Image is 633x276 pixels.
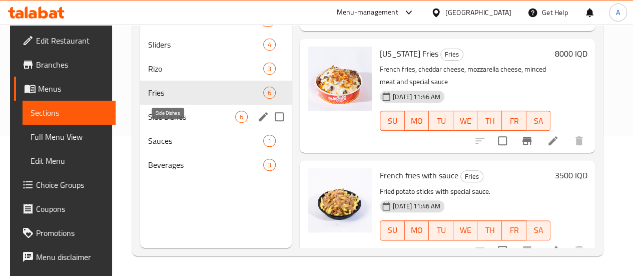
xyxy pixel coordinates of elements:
[506,223,522,237] span: FR
[380,46,438,61] span: [US_STATE] Fries
[481,223,498,237] span: TH
[530,223,547,237] span: SA
[140,33,292,57] div: Sliders4
[148,39,263,51] span: Sliders
[526,111,551,131] button: SA
[36,251,108,263] span: Menu disclaimer
[429,220,453,240] button: TU
[36,203,108,215] span: Coupons
[14,173,116,197] a: Choice Groups
[409,114,425,128] span: MO
[23,125,116,149] a: Full Menu View
[530,114,547,128] span: SA
[148,63,263,75] span: Rizo
[457,114,474,128] span: WE
[23,149,116,173] a: Edit Menu
[433,223,449,237] span: TU
[433,114,449,128] span: TU
[236,112,247,122] span: 6
[384,223,401,237] span: SU
[14,197,116,221] a: Coupons
[14,53,116,77] a: Branches
[567,238,591,262] button: delete
[441,49,463,60] span: Fries
[567,129,591,153] button: delete
[308,168,372,232] img: French fries with sauce
[31,107,108,119] span: Sections
[515,238,539,262] button: Branch-specific-item
[502,220,526,240] button: FR
[14,77,116,101] a: Menus
[405,111,429,131] button: MO
[308,47,372,111] img: Texas Fries
[140,153,292,177] div: Beverages3
[380,220,405,240] button: SU
[481,114,498,128] span: TH
[31,131,108,143] span: Full Menu View
[380,111,405,131] button: SU
[235,111,248,123] div: items
[554,47,587,61] h6: 8000 IQD
[36,35,108,47] span: Edit Restaurant
[405,220,429,240] button: MO
[445,7,511,18] div: [GEOGRAPHIC_DATA]
[380,63,550,88] p: French fries, cheddar cheese, mozzarella cheese, minced meat and special sauce
[264,160,275,170] span: 3
[492,240,513,261] span: Select to update
[389,92,444,102] span: [DATE] 11:46 AM
[140,5,292,181] nav: Menu sections
[477,111,502,131] button: TH
[502,111,526,131] button: FR
[264,136,275,146] span: 1
[453,220,478,240] button: WE
[148,87,263,99] span: Fries
[264,88,275,98] span: 6
[263,39,276,51] div: items
[461,171,483,182] span: Fries
[337,7,398,19] div: Menu-management
[457,223,474,237] span: WE
[554,168,587,182] h6: 3500 IQD
[140,81,292,105] div: Fries6
[38,83,108,95] span: Menus
[263,159,276,171] div: items
[140,129,292,153] div: Sauces1
[36,227,108,239] span: Promotions
[14,245,116,269] a: Menu disclaimer
[477,220,502,240] button: TH
[547,244,559,256] a: Edit menu item
[547,135,559,147] a: Edit menu item
[31,155,108,167] span: Edit Menu
[515,129,539,153] button: Branch-specific-item
[14,29,116,53] a: Edit Restaurant
[256,109,271,124] button: edit
[616,7,620,18] span: A
[148,159,263,171] span: Beverages
[263,87,276,99] div: items
[23,101,116,125] a: Sections
[36,59,108,71] span: Branches
[140,57,292,81] div: Rizo3
[148,135,263,147] span: Sauces
[453,111,478,131] button: WE
[440,49,463,61] div: Fries
[409,223,425,237] span: MO
[384,114,401,128] span: SU
[140,105,292,129] div: Side Dishes6edit
[148,111,235,123] span: Side Dishes
[264,64,275,74] span: 3
[264,40,275,50] span: 4
[36,179,108,191] span: Choice Groups
[14,221,116,245] a: Promotions
[380,185,550,198] p: Fried potato sticks with special sauce.
[389,201,444,211] span: [DATE] 11:46 AM
[506,114,522,128] span: FR
[380,168,458,183] span: French fries with sauce
[492,130,513,151] span: Select to update
[526,220,551,240] button: SA
[460,170,483,182] div: Fries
